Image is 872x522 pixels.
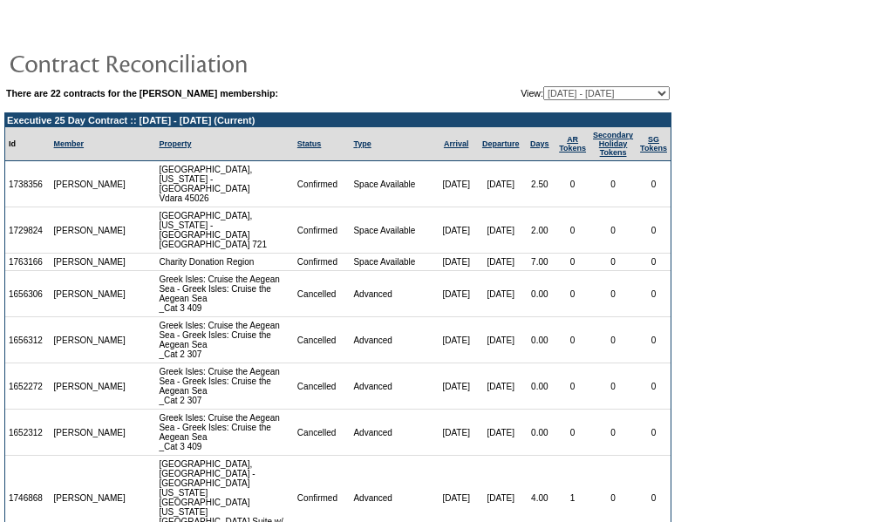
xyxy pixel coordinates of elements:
[294,254,351,271] td: Confirmed
[353,139,371,148] a: Type
[555,317,589,363] td: 0
[524,317,556,363] td: 0.00
[637,161,671,207] td: 0
[155,254,293,271] td: Charity Donation Region
[155,271,293,317] td: Greek Isles: Cruise the Aegean Sea - Greek Isles: Cruise the Aegean Sea _Cat 3 409
[434,363,477,410] td: [DATE]
[155,363,293,410] td: Greek Isles: Cruise the Aegean Sea - Greek Isles: Cruise the Aegean Sea _Cat 2 307
[51,207,130,254] td: [PERSON_NAME]
[350,207,434,254] td: Space Available
[559,135,586,153] a: ARTokens
[482,139,520,148] a: Departure
[555,254,589,271] td: 0
[478,317,524,363] td: [DATE]
[350,363,434,410] td: Advanced
[444,139,469,148] a: Arrival
[555,363,589,410] td: 0
[5,271,51,317] td: 1656306
[435,86,670,100] td: View:
[54,139,85,148] a: Member
[5,410,51,456] td: 1652312
[434,207,477,254] td: [DATE]
[294,161,351,207] td: Confirmed
[434,271,477,317] td: [DATE]
[5,317,51,363] td: 1656312
[434,410,477,456] td: [DATE]
[159,139,191,148] a: Property
[294,317,351,363] td: Cancelled
[51,161,130,207] td: [PERSON_NAME]
[350,317,434,363] td: Advanced
[555,410,589,456] td: 0
[478,254,524,271] td: [DATE]
[5,254,51,271] td: 1763166
[524,254,556,271] td: 7.00
[593,131,633,157] a: Secondary HolidayTokens
[294,207,351,254] td: Confirmed
[555,207,589,254] td: 0
[350,410,434,456] td: Advanced
[155,317,293,363] td: Greek Isles: Cruise the Aegean Sea - Greek Isles: Cruise the Aegean Sea _Cat 2 307
[51,271,130,317] td: [PERSON_NAME]
[155,410,293,456] td: Greek Isles: Cruise the Aegean Sea - Greek Isles: Cruise the Aegean Sea _Cat 3 409
[297,139,322,148] a: Status
[478,207,524,254] td: [DATE]
[155,161,293,207] td: [GEOGRAPHIC_DATA], [US_STATE] - [GEOGRAPHIC_DATA] Vdara 45026
[350,271,434,317] td: Advanced
[294,410,351,456] td: Cancelled
[637,317,671,363] td: 0
[294,271,351,317] td: Cancelled
[524,363,556,410] td: 0.00
[350,254,434,271] td: Space Available
[434,317,477,363] td: [DATE]
[524,271,556,317] td: 0.00
[640,135,667,153] a: SGTokens
[5,161,51,207] td: 1738356
[589,161,637,207] td: 0
[637,207,671,254] td: 0
[51,363,130,410] td: [PERSON_NAME]
[51,254,130,271] td: [PERSON_NAME]
[589,271,637,317] td: 0
[51,410,130,456] td: [PERSON_NAME]
[524,207,556,254] td: 2.00
[478,161,524,207] td: [DATE]
[637,410,671,456] td: 0
[434,161,477,207] td: [DATE]
[530,139,549,148] a: Days
[6,88,278,98] b: There are 22 contracts for the [PERSON_NAME] membership:
[5,127,51,161] td: Id
[555,271,589,317] td: 0
[524,410,556,456] td: 0.00
[637,254,671,271] td: 0
[589,410,637,456] td: 0
[5,207,51,254] td: 1729824
[637,363,671,410] td: 0
[294,363,351,410] td: Cancelled
[478,410,524,456] td: [DATE]
[589,254,637,271] td: 0
[5,113,671,127] td: Executive 25 Day Contract :: [DATE] - [DATE] (Current)
[589,363,637,410] td: 0
[637,271,671,317] td: 0
[524,161,556,207] td: 2.50
[155,207,293,254] td: [GEOGRAPHIC_DATA], [US_STATE] - [GEOGRAPHIC_DATA] [GEOGRAPHIC_DATA] 721
[478,271,524,317] td: [DATE]
[350,161,434,207] td: Space Available
[589,317,637,363] td: 0
[9,45,358,80] img: pgTtlContractReconciliation.gif
[478,363,524,410] td: [DATE]
[434,254,477,271] td: [DATE]
[555,161,589,207] td: 0
[589,207,637,254] td: 0
[5,363,51,410] td: 1652272
[51,317,130,363] td: [PERSON_NAME]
